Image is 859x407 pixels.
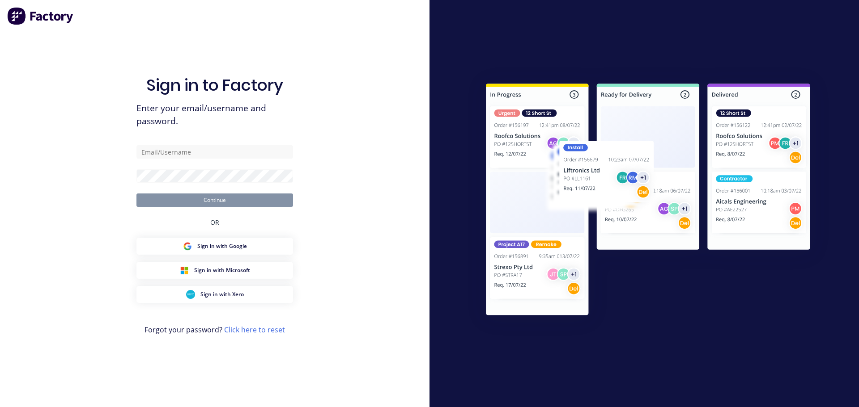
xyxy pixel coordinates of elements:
[183,242,192,251] img: Google Sign in
[136,193,293,207] button: Continue
[145,324,285,335] span: Forgot your password?
[197,242,247,250] span: Sign in with Google
[210,207,219,238] div: OR
[180,266,189,275] img: Microsoft Sign in
[186,290,195,299] img: Xero Sign in
[200,290,244,298] span: Sign in with Xero
[7,7,74,25] img: Factory
[146,76,283,95] h1: Sign in to Factory
[136,286,293,303] button: Xero Sign inSign in with Xero
[136,145,293,159] input: Email/Username
[136,262,293,279] button: Microsoft Sign inSign in with Microsoft
[136,238,293,255] button: Google Sign inSign in with Google
[136,102,293,128] span: Enter your email/username and password.
[224,325,285,335] a: Click here to reset
[194,266,250,274] span: Sign in with Microsoft
[466,66,830,336] img: Sign in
